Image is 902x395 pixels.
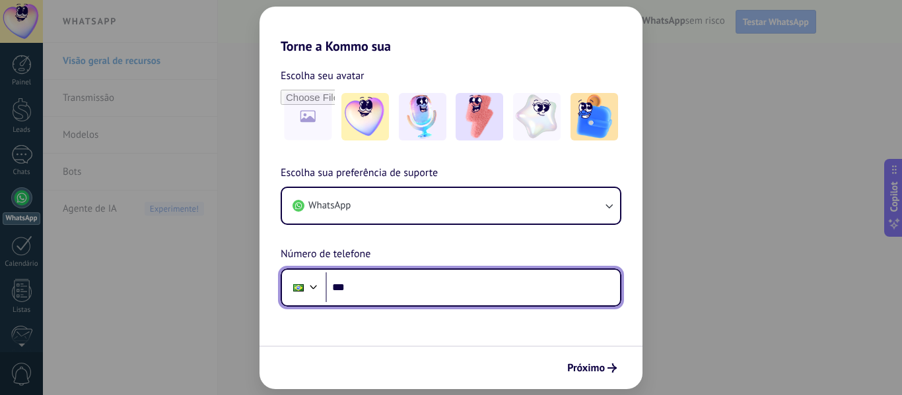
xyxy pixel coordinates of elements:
img: -3.jpeg [456,93,503,140]
img: -5.jpeg [571,93,618,140]
img: -1.jpeg [341,93,389,140]
img: -2.jpeg [399,93,446,140]
span: Escolha sua preferência de suporte [281,165,438,182]
span: Próximo [567,363,605,373]
span: Número de telefone [281,246,370,263]
span: WhatsApp [308,199,351,212]
button: Próximo [561,357,623,379]
img: -4.jpeg [513,93,561,140]
span: Escolha seu avatar [281,67,364,84]
div: Brazil: + 55 [286,274,311,301]
h2: Torne a Kommo sua [260,7,642,54]
button: WhatsApp [282,188,620,224]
